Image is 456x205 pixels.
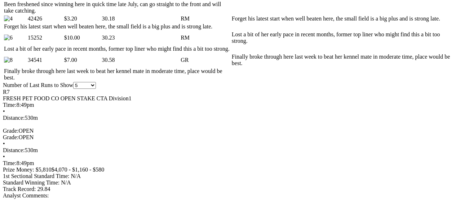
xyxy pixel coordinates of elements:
span: $4,070 - $1,160 - $580 [52,167,105,173]
span: Time: [3,102,17,108]
div: OPEN [3,134,453,141]
span: N/A [71,173,81,179]
span: R7 [3,89,10,95]
div: 8:49pm [3,102,453,108]
span: Analyst Comments: [3,192,49,199]
span: $10.00 [64,35,80,41]
td: Finally broke through here last week to beat her kennel mate in moderate time, place would be best. [4,68,231,81]
span: Distance: [3,147,25,153]
td: 30.58 [102,53,180,67]
span: Distance: [3,115,25,121]
span: N/A [61,179,71,186]
span: • [3,141,5,147]
div: 8:49pm [3,160,453,167]
td: 30.23 [102,31,180,45]
div: 530m [3,115,453,121]
img: 8 [4,57,13,63]
div: Number of Last Runs to Show [3,82,453,89]
span: 29.84 [37,186,50,192]
div: OPEN [3,128,453,134]
td: Lost a bit of her early pace in recent months, former top liner who might find this a bit too str... [4,45,231,53]
div: Prize Money: $5,810 [3,167,453,173]
div: 530m [3,147,453,154]
td: 15252 [27,31,63,45]
td: 30.18 [102,15,180,22]
td: Been freshened since winning here in quick time late July, can go straight to the front and will ... [4,1,231,14]
img: 6 [4,35,13,41]
td: GR [180,53,231,67]
span: Time: [3,160,17,166]
span: Grade: [3,134,19,140]
span: $7.00 [64,57,77,63]
span: $3.20 [64,15,77,22]
img: 4 [4,15,13,22]
span: Grade: [3,128,19,134]
span: Standard Winning Time: [3,179,59,186]
span: Track Record: [3,186,36,192]
td: 34541 [27,53,63,67]
div: FRESH PET FOOD CO OPEN STAKE CTA Division1 [3,95,453,102]
span: • [3,108,5,114]
span: 1st Sectional Standard Time: [3,173,69,179]
td: Finally broke through here last week to beat her kennel mate in moderate time, place would be best. [231,53,452,67]
span: • [3,154,5,160]
td: Forget his latest start when well beaten here, the small field is a big plus and is strong late. [4,23,231,30]
td: RM [180,15,231,22]
td: 42426 [27,15,63,22]
td: Forget his latest start when well beaten here, the small field is a big plus and is strong late. [231,15,452,22]
td: RM [180,31,231,45]
td: Lost a bit of her early pace in recent months, former top liner who might find this a bit too str... [231,31,452,45]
